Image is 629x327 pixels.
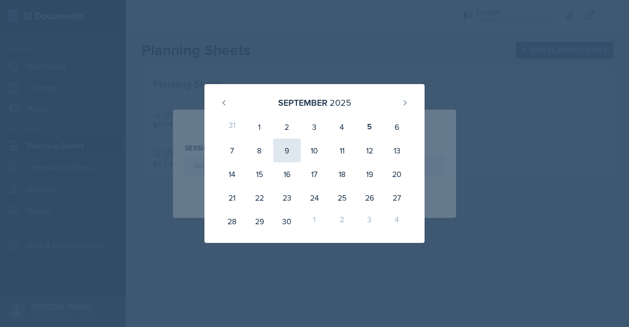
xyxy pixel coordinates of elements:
div: 22 [246,186,273,209]
div: 30 [273,209,301,233]
div: 7 [218,139,246,162]
div: 2 [273,115,301,139]
div: 14 [218,162,246,186]
div: 27 [383,186,411,209]
div: 18 [328,162,356,186]
div: 5 [356,115,383,139]
div: 4 [328,115,356,139]
div: 24 [301,186,328,209]
div: September [278,96,327,109]
div: 12 [356,139,383,162]
div: 13 [383,139,411,162]
div: 4 [383,209,411,233]
div: 16 [273,162,301,186]
div: 10 [301,139,328,162]
div: 11 [328,139,356,162]
div: 25 [328,186,356,209]
div: 21 [218,186,246,209]
div: 8 [246,139,273,162]
div: 19 [356,162,383,186]
div: 17 [301,162,328,186]
div: 1 [246,115,273,139]
div: 20 [383,162,411,186]
div: 3 [356,209,383,233]
div: 29 [246,209,273,233]
div: 6 [383,115,411,139]
div: 31 [218,115,246,139]
div: 9 [273,139,301,162]
div: 28 [218,209,246,233]
div: 2025 [330,96,351,109]
div: 1 [301,209,328,233]
div: 23 [273,186,301,209]
div: 26 [356,186,383,209]
div: 15 [246,162,273,186]
div: 2 [328,209,356,233]
div: 3 [301,115,328,139]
